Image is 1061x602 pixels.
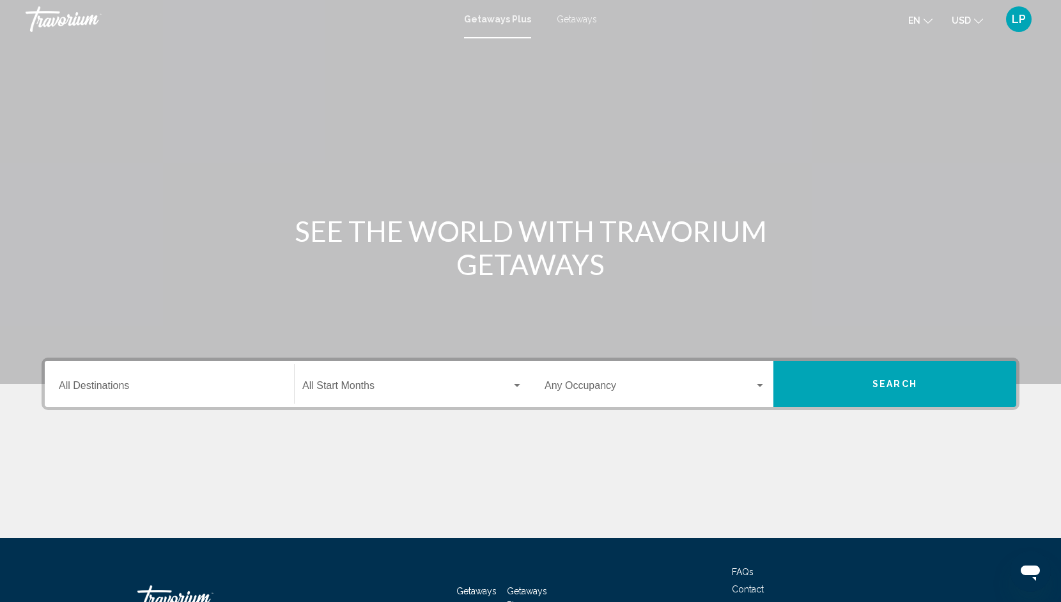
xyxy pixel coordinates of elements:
[908,11,933,29] button: Change language
[464,14,531,24] a: Getaways Plus
[26,6,451,32] a: Travorium
[952,11,983,29] button: Change currency
[45,361,1016,407] div: Search widget
[908,15,920,26] span: en
[732,584,764,594] a: Contact
[773,361,1016,407] button: Search
[557,14,597,24] a: Getaways
[952,15,971,26] span: USD
[1010,551,1051,592] iframe: Button to launch messaging window
[291,214,770,281] h1: SEE THE WORLD WITH TRAVORIUM GETAWAYS
[1002,6,1035,33] button: User Menu
[456,586,497,596] a: Getaways
[732,567,754,577] a: FAQs
[1012,13,1026,26] span: LP
[872,379,917,390] span: Search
